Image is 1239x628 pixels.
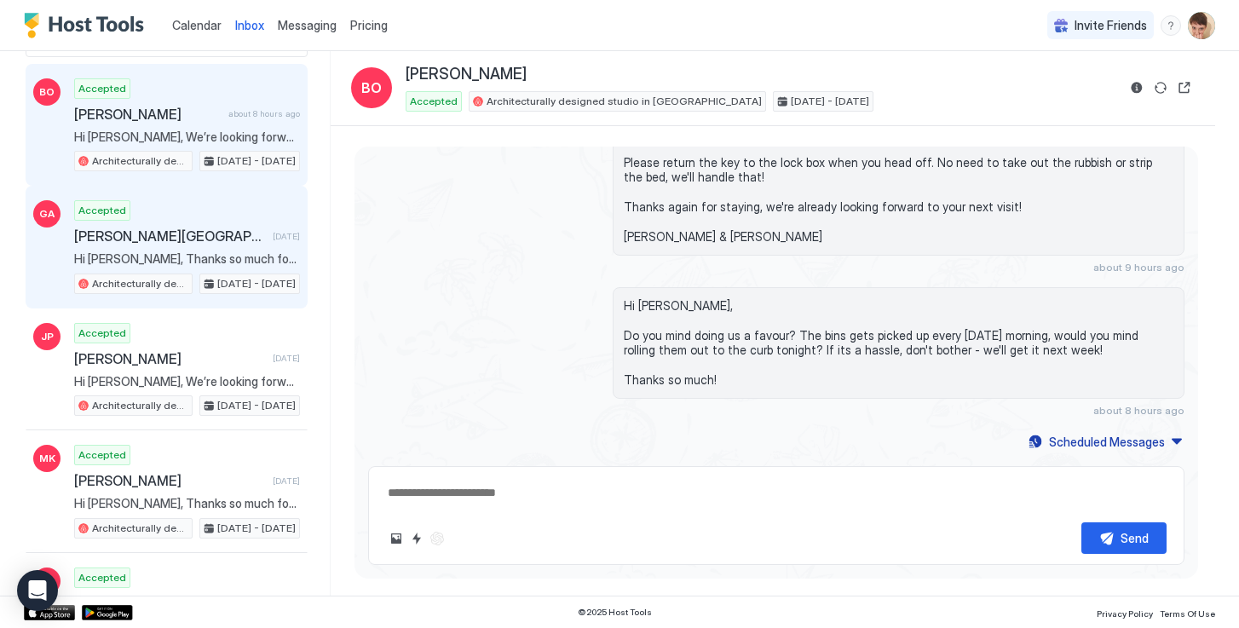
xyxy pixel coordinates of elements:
[1160,608,1215,619] span: Terms Of Use
[74,374,300,389] span: Hi [PERSON_NAME], We’re looking forward to you checking into the Studio [DATE], [DATE], the space...
[1075,18,1147,33] span: Invite Friends
[1081,522,1167,554] button: Send
[74,350,266,367] span: [PERSON_NAME]
[410,94,458,109] span: Accepted
[39,451,55,466] span: MK
[41,329,54,344] span: JP
[624,80,1173,245] span: Hi [PERSON_NAME], I hope you've enjoyed your time at The Studio! Just a friendly reminder that ch...
[78,570,126,585] span: Accepted
[78,326,126,341] span: Accepted
[74,496,300,511] span: Hi [PERSON_NAME], Thanks so much for booking! We'll be in touch with all the check in details the...
[172,16,222,34] a: Calendar
[217,398,296,413] span: [DATE] - [DATE]
[273,353,300,364] span: [DATE]
[39,84,55,100] span: BO
[1093,404,1184,417] span: about 8 hours ago
[74,130,300,145] span: Hi [PERSON_NAME], We’re looking forward to you checking into the Studio [DATE], [DATE], the space...
[74,472,266,489] span: [PERSON_NAME]
[217,276,296,291] span: [DATE] - [DATE]
[74,228,266,245] span: [PERSON_NAME][GEOGRAPHIC_DATA]
[1093,261,1184,274] span: about 9 hours ago
[1150,78,1171,98] button: Sync reservation
[228,108,300,119] span: about 8 hours ago
[273,231,300,242] span: [DATE]
[92,276,188,291] span: Architecturally designed studio in [GEOGRAPHIC_DATA]
[74,106,222,123] span: [PERSON_NAME]
[406,528,427,549] button: Quick reply
[278,16,337,34] a: Messaging
[17,570,58,611] div: Open Intercom Messenger
[1097,608,1153,619] span: Privacy Policy
[578,607,652,618] span: © 2025 Host Tools
[1161,15,1181,36] div: menu
[1097,603,1153,621] a: Privacy Policy
[1026,430,1184,453] button: Scheduled Messages
[39,206,55,222] span: GA
[1188,12,1215,39] div: User profile
[78,447,126,463] span: Accepted
[278,18,337,32] span: Messaging
[92,153,188,169] span: Architecturally designed studio in [GEOGRAPHIC_DATA]
[386,528,406,549] button: Upload image
[74,251,300,267] span: Hi [PERSON_NAME], Thanks so much for booking! We'll be in touch with all the check in details the...
[273,475,300,487] span: [DATE]
[172,18,222,32] span: Calendar
[406,65,527,84] span: [PERSON_NAME]
[24,605,75,620] a: App Store
[1160,603,1215,621] a: Terms Of Use
[92,398,188,413] span: Architecturally designed studio in [GEOGRAPHIC_DATA]
[92,521,188,536] span: Architecturally designed studio in [GEOGRAPHIC_DATA]
[217,521,296,536] span: [DATE] - [DATE]
[235,16,264,34] a: Inbox
[1127,78,1147,98] button: Reservation information
[217,153,296,169] span: [DATE] - [DATE]
[74,595,266,612] span: [PERSON_NAME]
[350,18,388,33] span: Pricing
[361,78,382,98] span: BO
[487,94,762,109] span: Architecturally designed studio in [GEOGRAPHIC_DATA]
[1049,433,1165,451] div: Scheduled Messages
[1121,529,1149,547] div: Send
[78,81,126,96] span: Accepted
[624,298,1173,388] span: Hi [PERSON_NAME], Do you mind doing us a favour? The bins gets picked up every [DATE] morning, wo...
[24,13,152,38] a: Host Tools Logo
[78,203,126,218] span: Accepted
[1174,78,1195,98] button: Open reservation
[82,605,133,620] a: Google Play Store
[235,18,264,32] span: Inbox
[791,94,869,109] span: [DATE] - [DATE]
